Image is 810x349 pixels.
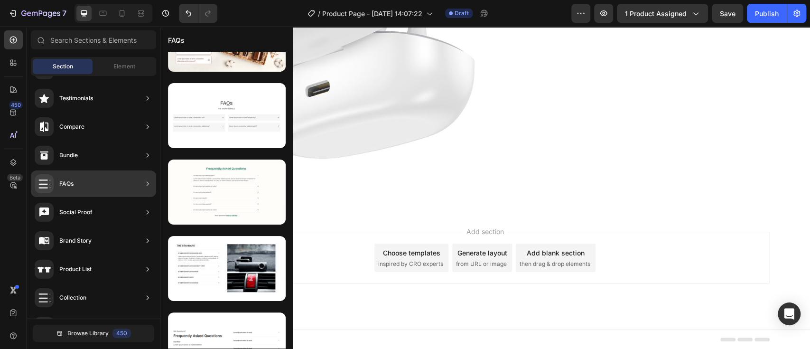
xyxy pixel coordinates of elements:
div: Social Proof [59,208,93,217]
button: Publish [747,4,787,23]
button: 7 [4,4,71,23]
div: Product List [59,264,92,274]
div: Publish [755,9,779,19]
span: inspired by CRO experts [218,233,283,242]
div: Open Intercom Messenger [778,302,801,325]
div: 450 [112,329,131,338]
div: Beta [7,174,23,181]
div: Generate layout [298,221,347,231]
span: Product Page - [DATE] 14:07:22 [322,9,422,19]
div: Compare [59,122,84,132]
div: Brand Story [59,236,92,245]
span: from URL or image [296,233,347,242]
div: Collection [59,293,86,302]
span: 1 product assigned [625,9,687,19]
p: 7 [62,8,66,19]
div: Testimonials [59,94,93,103]
button: 1 product assigned [617,4,708,23]
div: Choose templates [223,221,280,231]
span: Save [720,9,736,18]
span: Section [53,62,73,71]
span: / [318,9,320,19]
iframe: Design area [160,27,810,349]
div: FAQs [59,179,74,189]
span: Browse Library [67,329,109,338]
div: 450 [9,101,23,109]
div: Bundle [59,151,78,160]
button: Save [712,4,743,23]
input: Search Sections & Elements [31,30,156,49]
div: Undo/Redo [179,4,217,23]
div: Add blank section [367,221,425,231]
span: Element [113,62,135,71]
button: Browse Library450 [33,325,154,342]
span: then drag & drop elements [360,233,430,242]
span: Draft [455,9,469,18]
span: Add section [303,200,348,210]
